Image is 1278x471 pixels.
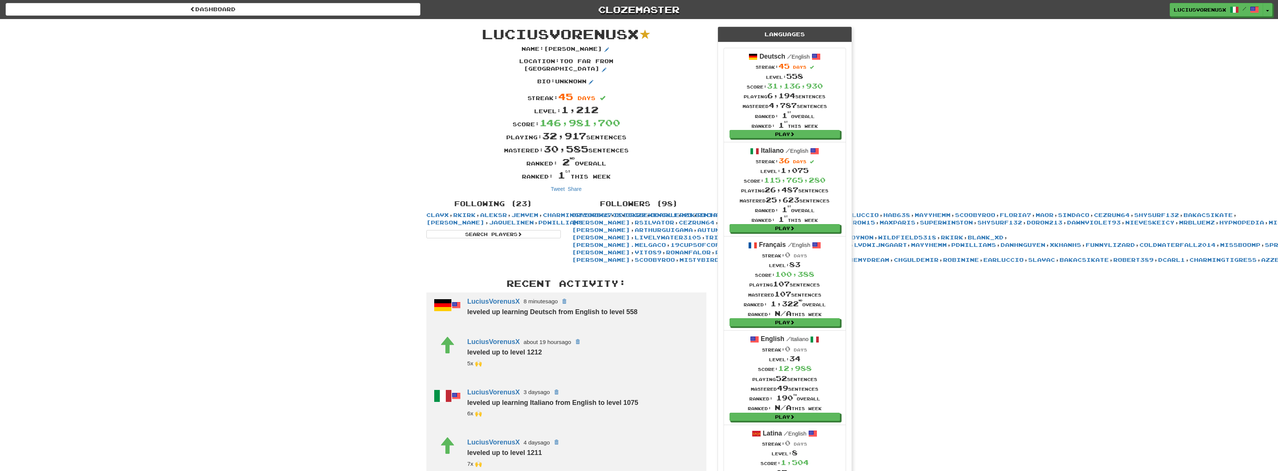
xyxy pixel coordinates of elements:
[765,186,798,194] span: 26,487
[635,227,693,233] a: ArthurGuiGama
[467,360,482,366] small: superwinston<br />19cupsofcoffee<br />rkirk<br />Cezrun64<br />CharmingTigress
[759,53,785,60] strong: Deutsch
[467,410,482,416] small: 19cupsofcoffee<br />superwinston<br />CharmingTigress<br />Floria7<br />Earluccio<br />Cezrun64
[558,169,570,180] span: 1
[482,26,639,42] span: LuciusVorenusX
[748,363,822,373] div: Score:
[748,344,822,354] div: Streak:
[785,439,790,447] span: 0
[561,104,598,115] span: 1,212
[426,212,449,218] a: clavx
[705,234,744,241] a: Trieste02
[697,212,747,218] a: RichardX101
[572,257,630,263] a: [PERSON_NAME]
[743,100,827,110] div: Mastered sentences
[794,253,807,258] span: days
[1050,242,1081,248] a: xkhanhs
[748,354,822,363] div: Level:
[983,257,1024,263] a: Earluccio
[775,270,814,278] span: 100,388
[1220,242,1260,248] a: MissBoomp
[771,300,802,308] span: 1,322
[778,215,788,223] span: 1
[744,269,826,279] div: Score:
[1067,219,1121,226] a: DawnViolet93
[1184,212,1233,218] a: BAKACSIKATE
[776,394,797,402] span: 190
[789,354,800,363] span: 34
[761,147,784,154] strong: Italiano
[572,249,630,255] a: [PERSON_NAME]
[941,234,963,241] a: rkirk
[572,200,706,208] h4: Followers (98)
[511,212,538,218] a: JemVem
[543,212,610,218] a: CharmingTigress
[777,384,788,392] span: 49
[782,205,791,214] span: 1
[1028,257,1055,263] a: SlavaC
[578,95,596,101] span: days
[568,186,581,192] a: Share
[718,27,852,42] div: Languages
[764,176,825,184] span: 115,765,280
[542,130,586,141] span: 32,917
[767,82,823,90] span: 31,136,930
[1094,212,1130,218] a: Cezrun64
[794,347,807,352] span: days
[1190,257,1257,263] a: CharmingTigress
[778,157,790,165] span: 36
[565,170,570,173] sup: st
[794,441,807,446] span: days
[748,374,822,383] div: Playing sentences
[635,249,662,255] a: Vito89
[635,257,675,263] a: Scoobyroo
[740,156,830,165] div: Streak:
[784,121,788,123] sup: st
[421,168,712,182] div: Ranked: this week
[911,242,947,248] a: MAYYHEMM
[523,339,571,345] small: about 19 hours ago
[421,90,712,103] div: Streak:
[744,458,826,467] div: Score:
[810,65,814,69] span: Streak includes today.
[793,394,797,396] sup: th
[1060,257,1109,263] a: BAKACSIKATE
[1001,242,1045,248] a: DanhNguyen
[787,111,791,114] sup: st
[784,431,806,437] small: English
[778,364,812,372] span: 12,988
[467,461,482,467] small: rkirk<br />Floria7<br />superwinston<br />CharmingTigress<br />Earluccio<br />19cupsofcoffee<br /...
[467,338,520,345] a: LuciusVorenusX
[562,156,575,167] span: 2
[955,212,995,218] a: Scoobyroo
[883,212,910,218] a: hab638
[510,58,622,74] p: Location : Too Far from [GEOGRAPHIC_DATA]
[522,45,611,54] p: Name : [PERSON_NAME]
[786,148,808,154] small: English
[793,159,806,164] span: days
[748,393,822,403] div: Ranked: overall
[544,143,588,154] span: 30,585
[743,71,827,81] div: Level:
[421,116,712,129] div: Score:
[421,155,712,168] div: Ranked: overall
[775,309,792,317] span: N/A
[788,241,792,248] span: /
[854,242,907,248] a: lvdwijngaart
[523,389,550,395] small: 3 days ago
[572,242,666,248] a: [PERSON_NAME].Melgaco
[523,439,550,446] small: 4 days ago
[782,111,791,120] span: 1
[740,165,830,175] div: Level:
[788,242,811,248] small: English
[467,297,520,305] a: LuciusVorenusX
[421,129,712,142] div: Playing: sentences
[943,257,979,263] a: Robinine
[1170,3,1263,16] a: LuciusVorenusX /
[537,78,596,87] p: Bio : Unknown
[810,160,814,164] span: Streak includes today.
[839,212,879,218] a: Earluccio
[776,374,787,382] span: 52
[679,219,715,226] a: Cezrun64
[426,219,485,226] a: [PERSON_NAME]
